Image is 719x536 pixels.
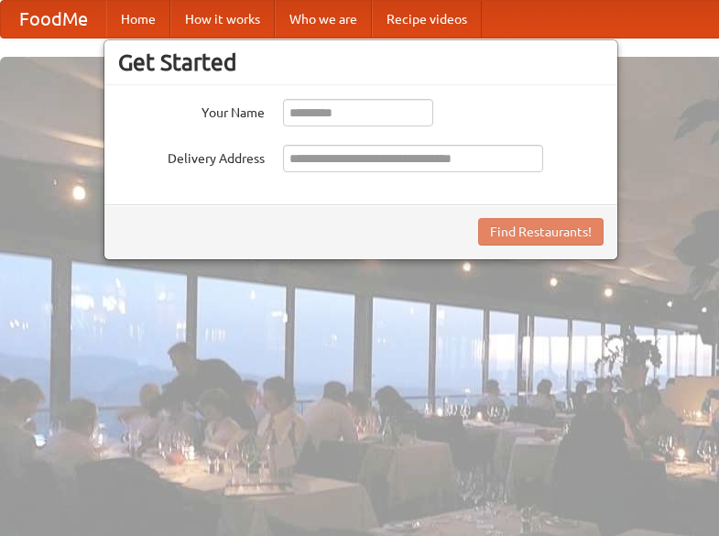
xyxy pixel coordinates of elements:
[118,99,265,122] label: Your Name
[118,145,265,168] label: Delivery Address
[1,1,106,38] a: FoodMe
[170,1,275,38] a: How it works
[275,1,372,38] a: Who we are
[372,1,482,38] a: Recipe videos
[478,218,604,246] button: Find Restaurants!
[118,49,604,76] h3: Get Started
[106,1,170,38] a: Home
